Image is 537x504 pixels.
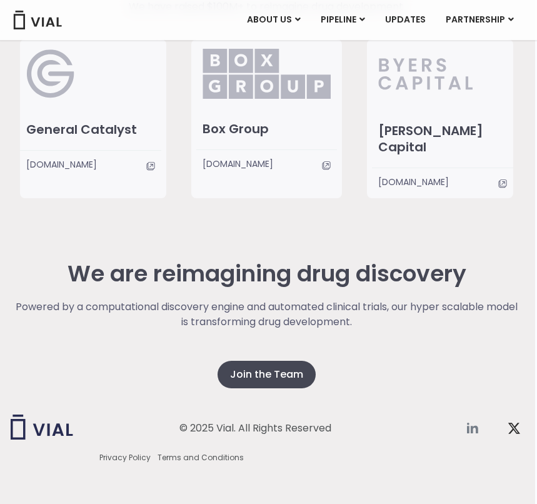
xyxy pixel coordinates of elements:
div: © 2025 Vial. All Rights Reserved [179,421,331,435]
img: Vial logo wih "Vial" spelled out [11,415,73,440]
span: [DOMAIN_NAME] [26,158,97,171]
a: [DOMAIN_NAME] [203,157,330,171]
h3: General Catalyst [26,121,161,138]
a: PARTNERSHIPMenu Toggle [436,9,524,31]
a: PIPELINEMenu Toggle [311,9,374,31]
img: Box_Group.png [203,49,330,99]
img: Vial Logo [13,11,63,29]
a: [DOMAIN_NAME] [378,175,507,189]
span: [DOMAIN_NAME] [203,157,273,171]
img: Byers_Capital.svg [378,49,507,99]
a: Privacy Policy [99,452,151,463]
a: UPDATES [375,9,435,31]
span: [DOMAIN_NAME] [378,175,449,189]
img: General Catalyst Logo [26,49,76,99]
h3: Box Group [203,121,336,137]
p: Powered by a computational discovery engine and automated clinical trials, our hyper scalable mod... [14,300,519,330]
a: Terms and Conditions [158,452,244,463]
h3: [PERSON_NAME] Capital [378,123,513,155]
h2: We are reimagining drug discovery [14,261,519,287]
a: [DOMAIN_NAME] [26,158,155,171]
a: Join the Team [218,361,316,388]
a: ABOUT USMenu Toggle [237,9,310,31]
